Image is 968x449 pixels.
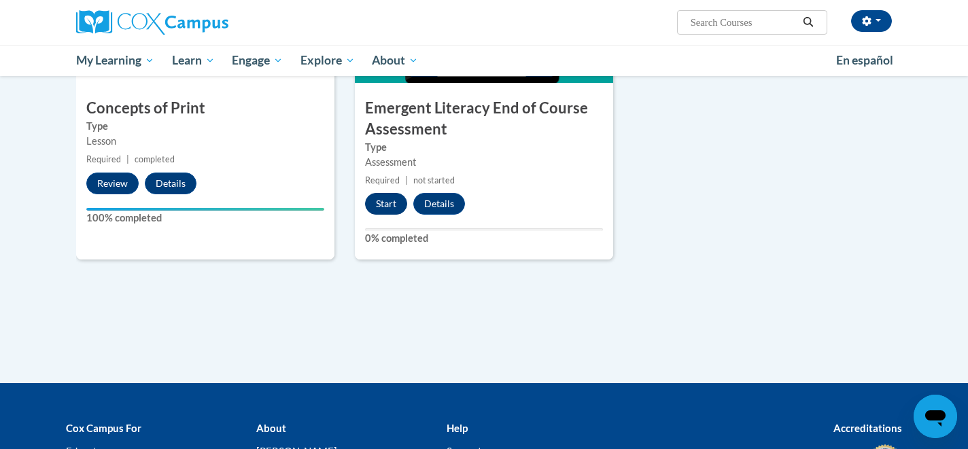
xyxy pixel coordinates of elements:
[364,45,428,76] a: About
[135,154,175,164] span: completed
[86,208,324,211] div: Your progress
[827,46,902,75] a: En español
[86,154,121,164] span: Required
[447,422,468,434] b: Help
[365,175,400,185] span: Required
[76,52,154,69] span: My Learning
[76,10,334,35] a: Cox Campus
[365,231,603,246] label: 0% completed
[372,52,418,69] span: About
[405,175,408,185] span: |
[413,175,455,185] span: not started
[365,193,407,215] button: Start
[56,45,912,76] div: Main menu
[256,422,286,434] b: About
[833,422,902,434] b: Accreditations
[851,10,892,32] button: Account Settings
[223,45,292,76] a: Engage
[76,10,228,35] img: Cox Campus
[86,211,324,226] label: 100% completed
[86,134,324,149] div: Lesson
[86,173,139,194] button: Review
[413,193,465,215] button: Details
[163,45,224,76] a: Learn
[689,14,798,31] input: Search Courses
[172,52,215,69] span: Learn
[76,98,334,119] h3: Concepts of Print
[914,395,957,438] iframe: Button to launch messaging window
[365,140,603,155] label: Type
[355,98,613,140] h3: Emergent Literacy End of Course Assessment
[66,422,141,434] b: Cox Campus For
[86,119,324,134] label: Type
[300,52,355,69] span: Explore
[798,14,818,31] button: Search
[836,53,893,67] span: En español
[292,45,364,76] a: Explore
[67,45,163,76] a: My Learning
[145,173,196,194] button: Details
[232,52,283,69] span: Engage
[126,154,129,164] span: |
[365,155,603,170] div: Assessment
